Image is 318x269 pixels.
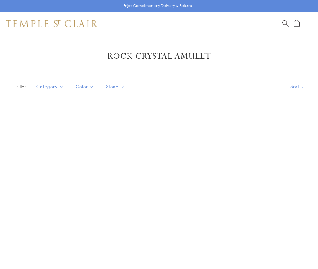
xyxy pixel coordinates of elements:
[33,83,68,90] span: Category
[101,80,129,93] button: Stone
[305,20,312,27] button: Open navigation
[277,77,318,96] button: Show sort by
[294,20,300,27] a: Open Shopping Bag
[15,51,303,62] h1: Rock Crystal Amulet
[123,3,192,9] p: Enjoy Complimentary Delivery & Returns
[32,80,68,93] button: Category
[71,80,98,93] button: Color
[103,83,129,90] span: Stone
[73,83,98,90] span: Color
[6,20,98,27] img: Temple St. Clair
[282,20,289,27] a: Search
